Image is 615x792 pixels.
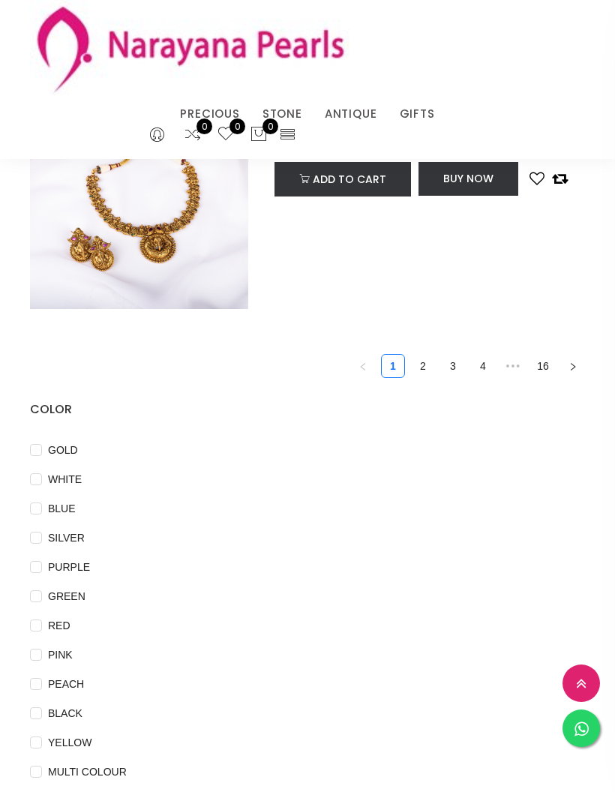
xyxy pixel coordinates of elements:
[358,362,367,371] span: left
[471,354,495,378] li: 4
[501,354,525,378] span: •••
[42,559,96,575] span: PURPLE
[382,355,404,377] a: 1
[351,354,375,378] button: left
[441,354,465,378] li: 3
[412,355,434,377] a: 2
[442,355,464,377] a: 3
[351,354,375,378] li: Previous Page
[42,646,79,663] span: PINK
[274,162,411,196] button: Add to cart
[529,169,544,187] button: Add to wishlist
[400,103,435,125] a: GIFTS
[532,355,554,377] a: 16
[472,355,494,377] a: 4
[184,125,202,145] a: 0
[42,763,133,780] span: MULTI COLOUR
[42,500,82,517] span: BLUE
[42,676,90,692] span: PEACH
[42,705,88,721] span: BLACK
[501,354,525,378] li: Next 5 Pages
[325,103,377,125] a: ANTIQUE
[262,118,278,134] span: 0
[229,118,245,134] span: 0
[42,442,84,458] span: GOLD
[30,400,585,418] h4: COLOR
[262,103,302,125] a: STONE
[411,354,435,378] li: 2
[42,588,91,604] span: GREEN
[418,162,518,196] button: Buy Now
[42,617,76,634] span: RED
[568,362,577,371] span: right
[531,354,555,378] li: 16
[561,354,585,378] li: Next Page
[381,354,405,378] li: 1
[250,125,268,145] button: 0
[42,734,97,751] span: YELLOW
[42,471,88,487] span: WHITE
[180,103,239,125] a: PRECIOUS
[217,125,235,145] a: 0
[196,118,212,134] span: 0
[561,354,585,378] button: right
[552,169,568,187] button: Add to compare
[42,529,91,546] span: SILVER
